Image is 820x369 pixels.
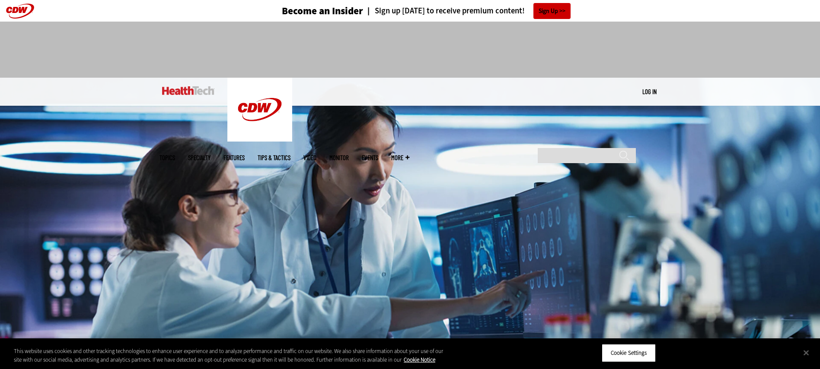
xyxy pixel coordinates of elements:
div: User menu [642,87,657,96]
img: Home [227,78,292,142]
a: Features [223,155,245,161]
a: Sign up [DATE] to receive premium content! [363,7,525,15]
a: Become an Insider [249,6,363,16]
a: Log in [642,88,657,95]
a: Video [303,155,316,161]
button: Cookie Settings [602,344,656,362]
a: MonITor [329,155,349,161]
div: This website uses cookies and other tracking technologies to enhance user experience and to analy... [14,347,451,364]
iframe: advertisement [253,30,568,69]
button: Close [797,343,816,362]
a: CDW [227,135,292,144]
span: More [391,155,409,161]
span: Topics [160,155,175,161]
a: Tips & Tactics [258,155,290,161]
h3: Become an Insider [282,6,363,16]
img: Home [162,86,214,95]
a: More information about your privacy [404,356,435,363]
a: Sign Up [533,3,571,19]
span: Specialty [188,155,211,161]
a: Events [362,155,378,161]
